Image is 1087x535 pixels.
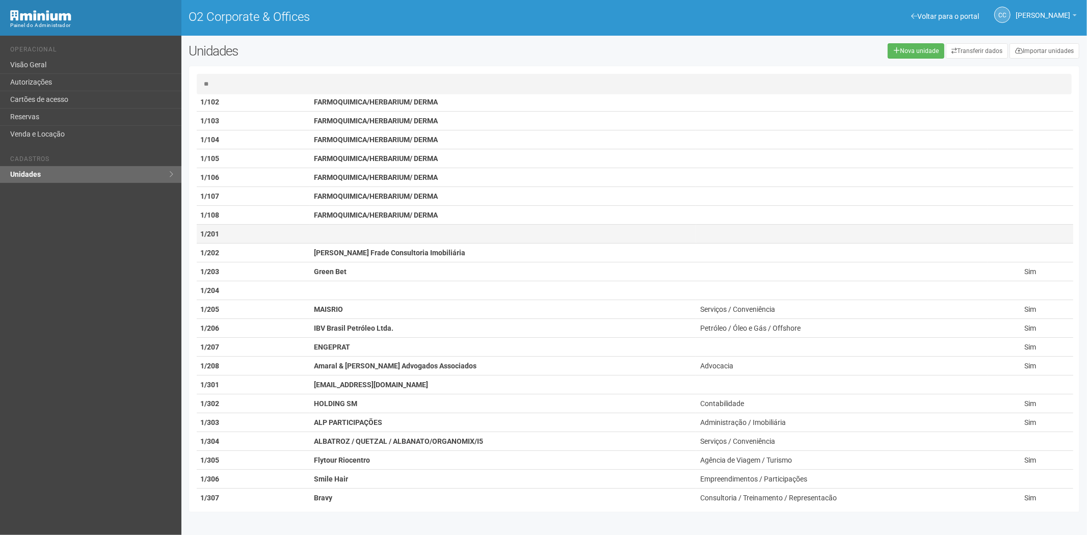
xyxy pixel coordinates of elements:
[189,43,551,59] h2: Unidades
[696,319,988,338] td: Petróleo / Óleo e Gás / Offshore
[888,43,944,59] a: Nova unidade
[201,324,220,332] strong: 1/206
[201,117,220,125] strong: 1/103
[201,249,220,257] strong: 1/202
[314,249,465,257] strong: [PERSON_NAME] Frade Consultoria Imobiliária
[201,399,220,408] strong: 1/302
[696,432,988,451] td: Serviços / Conveniência
[1025,456,1037,464] span: Sim
[314,475,348,483] strong: Smile Hair
[201,437,220,445] strong: 1/304
[314,418,382,426] strong: ALP PARTICIPAÇÕES
[10,21,174,30] div: Painel do Administrador
[189,10,627,23] h1: O2 Corporate & Offices
[1025,267,1037,276] span: Sim
[1025,362,1037,370] span: Sim
[201,362,220,370] strong: 1/208
[1025,494,1037,502] span: Sim
[696,394,988,413] td: Contabilidade
[201,173,220,181] strong: 1/106
[1025,305,1037,313] span: Sim
[201,192,220,200] strong: 1/107
[10,46,174,57] li: Operacional
[314,494,332,502] strong: Bravy
[10,155,174,166] li: Cadastros
[994,7,1011,23] a: CC
[1016,13,1077,21] a: [PERSON_NAME]
[1025,418,1037,426] span: Sim
[1016,2,1070,19] span: Camila Catarina Lima
[314,136,438,144] strong: FARMOQUIMICA/HERBARIUM/ DERMA
[201,418,220,426] strong: 1/303
[314,98,438,106] strong: FARMOQUIMICA/HERBARIUM/ DERMA
[314,267,347,276] strong: Green Bet
[1010,43,1079,59] a: Importar unidades
[201,286,220,295] strong: 1/204
[314,324,393,332] strong: IBV Brasil Petróleo Ltda.
[314,343,350,351] strong: ENGEPRAT
[911,12,979,20] a: Voltar para o portal
[314,399,357,408] strong: HOLDING SM
[696,470,988,489] td: Empreendimentos / Participações
[314,381,428,389] strong: [EMAIL_ADDRESS][DOMAIN_NAME]
[1025,324,1037,332] span: Sim
[314,154,438,163] strong: FARMOQUIMICA/HERBARIUM/ DERMA
[696,300,988,319] td: Serviços / Conveniência
[201,98,220,106] strong: 1/102
[10,10,71,21] img: Minium
[696,451,988,470] td: Agência de Viagem / Turismo
[314,305,343,313] strong: MAISRIO
[314,437,483,445] strong: ALBATROZ / QUETZAL / ALBANATO/ORGANOMIX/I5
[201,267,220,276] strong: 1/203
[946,43,1008,59] a: Transferir dados
[696,489,988,507] td: Consultoria / Treinamento / Representacão
[201,456,220,464] strong: 1/305
[314,173,438,181] strong: FARMOQUIMICA/HERBARIUM/ DERMA
[201,343,220,351] strong: 1/207
[201,230,220,238] strong: 1/201
[314,117,438,125] strong: FARMOQUIMICA/HERBARIUM/ DERMA
[314,211,438,219] strong: FARMOQUIMICA/HERBARIUM/ DERMA
[201,494,220,502] strong: 1/307
[314,456,370,464] strong: Flytour Riocentro
[314,362,476,370] strong: Amaral & [PERSON_NAME] Advogados Associados
[201,154,220,163] strong: 1/105
[1025,399,1037,408] span: Sim
[314,192,438,200] strong: FARMOQUIMICA/HERBARIUM/ DERMA
[201,211,220,219] strong: 1/108
[696,413,988,432] td: Administração / Imobiliária
[201,475,220,483] strong: 1/306
[201,136,220,144] strong: 1/104
[201,381,220,389] strong: 1/301
[1025,343,1037,351] span: Sim
[696,357,988,376] td: Advocacia
[201,305,220,313] strong: 1/205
